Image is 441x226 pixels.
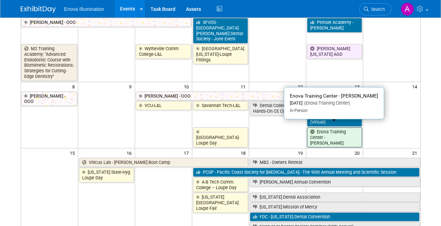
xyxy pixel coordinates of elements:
[21,18,191,27] a: [PERSON_NAME] - OOO
[290,93,378,99] span: Enova Training Center - [PERSON_NAME]
[369,7,385,12] span: Search
[21,6,56,13] img: ExhibitDay
[290,108,308,113] span: In-Person
[290,100,378,106] div: [DATE]
[307,127,362,147] a: Enova Training Center - [PERSON_NAME]
[354,82,363,91] span: 13
[307,18,362,32] a: Pinhole Academy - [PERSON_NAME]
[136,92,362,101] a: [PERSON_NAME] - OOO
[183,82,192,91] span: 10
[193,44,248,64] a: [GEOGRAPHIC_DATA][US_STATE]-Loupe Fittings
[79,158,248,167] a: Viticus Lab - [PERSON_NAME] Boot Camp
[126,148,135,157] span: 16
[302,100,350,106] span: (Enova Training Center)
[359,3,392,15] a: Search
[354,148,363,157] span: 20
[250,178,420,187] a: [PERSON_NAME] Annual Convention
[64,6,104,12] span: Enova Illumination
[250,101,305,115] a: Dental Collective Hands-On CE Course
[307,44,362,59] a: [PERSON_NAME] [US_STATE] AGD
[250,202,419,212] a: [US_STATE] Mission of Mercy
[21,92,77,106] a: [PERSON_NAME] - OOO
[183,148,192,157] span: 17
[412,148,420,157] span: 21
[136,44,191,59] a: Wytheville Comm College-L&L
[136,101,191,110] a: VCU-L&L
[240,82,249,91] span: 11
[412,82,420,91] span: 14
[72,82,78,91] span: 8
[128,82,135,91] span: 9
[401,2,414,16] img: Andrea Miller
[21,44,77,81] a: M2 Training Academy: “Advanced Endodontic Course with Biomimetic Restorations: Strategies for Cut...
[69,148,78,157] span: 15
[250,158,420,167] a: MB2 - Owners Retreat
[79,168,134,182] a: [US_STATE] State-Hyg Loupe Day
[250,212,419,221] a: FDC - [US_STATE] Dental Convention
[297,148,306,157] span: 19
[193,178,248,192] a: A-B Tech Comm. College – Loupe Day
[193,18,248,44] a: SFVDS - [GEOGRAPHIC_DATA][PERSON_NAME] Dental Society - June Event
[193,168,420,177] a: PCSP - Pacific Coast Society for [MEDICAL_DATA] - The 90th Annual Meeting and Scientific Session
[297,82,306,91] span: 12
[193,127,248,147] a: [GEOGRAPHIC_DATA]-Loupe Day
[250,193,420,202] a: [US_STATE] Dental Association
[193,101,248,110] a: Savannah Tech-L&L
[240,148,249,157] span: 18
[193,193,248,213] a: [US_STATE] [GEOGRAPHIC_DATA] Loupe Fair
